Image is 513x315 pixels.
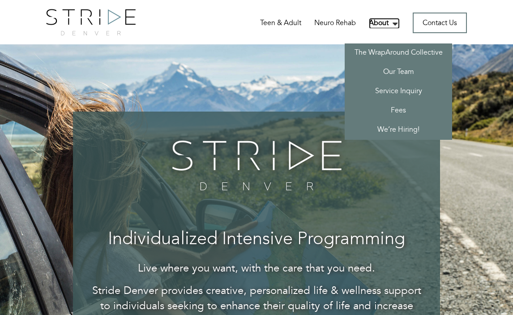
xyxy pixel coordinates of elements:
a: We’re Hiring! [345,121,452,140]
a: About [369,18,400,29]
h3: Individualized Intensive Programming [91,230,422,250]
p: Live where you want, with the care that you need. [91,261,422,276]
a: Contact Us [413,13,467,33]
a: Our Team [345,63,452,82]
a: Service Inquiry [345,82,452,101]
a: Teen & Adult [260,18,301,28]
a: The WrapAround Collective [345,43,452,63]
a: Neuro Rehab [314,18,356,28]
img: logo.png [46,9,136,35]
a: Fees [345,101,452,121]
img: banner-logo.png [166,134,347,197]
